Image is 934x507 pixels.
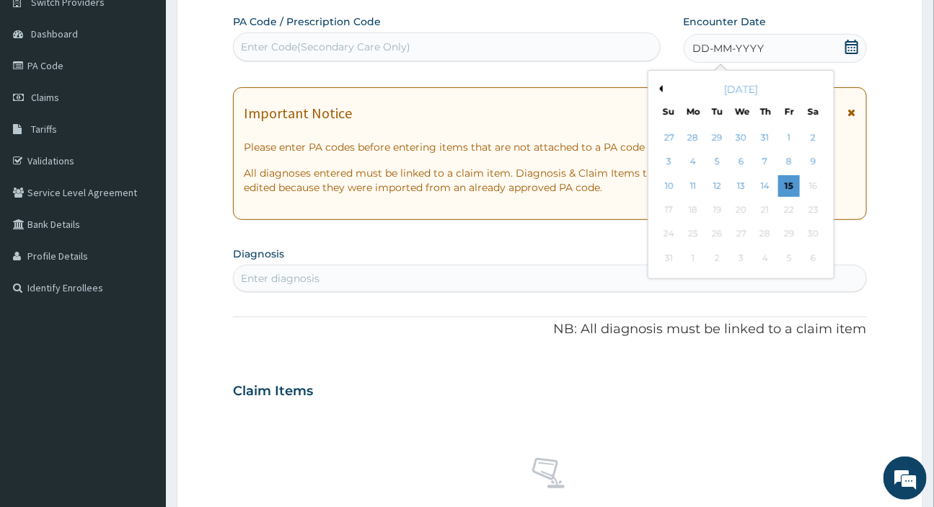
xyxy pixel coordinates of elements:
div: Not available Saturday, September 6th, 2025 [802,247,824,269]
div: Not available Friday, September 5th, 2025 [778,247,800,269]
div: Not available Thursday, August 28th, 2025 [754,224,776,245]
span: We're online! [84,158,199,304]
div: Choose Friday, August 15th, 2025 [778,175,800,197]
button: Previous Month [656,85,663,92]
div: Not available Friday, August 22nd, 2025 [778,199,800,221]
div: Not available Saturday, August 23rd, 2025 [802,199,824,221]
div: Not available Monday, August 18th, 2025 [682,199,704,221]
div: Enter diagnosis [241,271,320,286]
div: Tu [710,105,723,118]
label: Encounter Date [684,14,767,29]
div: Not available Sunday, August 31st, 2025 [658,247,679,269]
img: d_794563401_company_1708531726252_794563401 [27,72,58,108]
div: Not available Tuesday, August 26th, 2025 [706,224,728,245]
div: Not available Wednesday, September 3rd, 2025 [730,247,752,269]
div: Choose Sunday, July 27th, 2025 [658,127,679,149]
div: Choose Saturday, August 9th, 2025 [802,151,824,173]
div: Choose Thursday, July 31st, 2025 [754,127,776,149]
div: Choose Friday, August 8th, 2025 [778,151,800,173]
div: Minimize live chat window [237,7,271,42]
div: Choose Tuesday, August 12th, 2025 [706,175,728,197]
div: Choose Sunday, August 3rd, 2025 [658,151,679,173]
div: Choose Wednesday, July 30th, 2025 [730,127,752,149]
div: Th [759,105,771,118]
div: We [735,105,747,118]
div: month 2025-08 [657,126,825,270]
div: Chat with us now [75,81,242,100]
div: [DATE] [654,82,828,97]
div: Sa [807,105,819,118]
span: DD-MM-YYYY [693,41,765,56]
div: Choose Wednesday, August 6th, 2025 [730,151,752,173]
div: Not available Thursday, September 4th, 2025 [754,247,776,269]
div: Choose Monday, August 4th, 2025 [682,151,704,173]
div: Choose Saturday, August 2nd, 2025 [802,127,824,149]
div: Choose Sunday, August 10th, 2025 [658,175,679,197]
div: Choose Tuesday, August 5th, 2025 [706,151,728,173]
div: Not available Sunday, August 24th, 2025 [658,224,679,245]
label: Diagnosis [233,247,284,261]
div: Fr [783,105,796,118]
p: All diagnoses entered must be linked to a claim item. Diagnosis & Claim Items that are visible bu... [244,166,855,195]
h1: Important Notice [244,105,352,121]
div: Choose Friday, August 1st, 2025 [778,127,800,149]
div: Not available Saturday, August 30th, 2025 [802,224,824,245]
span: Claims [31,91,59,104]
div: Not available Wednesday, August 27th, 2025 [730,224,752,245]
p: Please enter PA codes before entering items that are not attached to a PA code [244,140,855,154]
textarea: Type your message and hit 'Enter' [7,347,275,397]
div: Not available Friday, August 29th, 2025 [778,224,800,245]
div: Not available Saturday, August 16th, 2025 [802,175,824,197]
div: Su [662,105,674,118]
div: Not available Monday, August 25th, 2025 [682,224,704,245]
div: Choose Wednesday, August 13th, 2025 [730,175,752,197]
div: Not available Thursday, August 21st, 2025 [754,199,776,221]
div: Mo [687,105,699,118]
div: Choose Monday, August 11th, 2025 [682,175,704,197]
label: PA Code / Prescription Code [233,14,381,29]
p: NB: All diagnosis must be linked to a claim item [233,320,866,339]
div: Not available Tuesday, August 19th, 2025 [706,199,728,221]
span: Tariffs [31,123,57,136]
div: Enter Code(Secondary Care Only) [241,40,410,54]
div: Choose Thursday, August 7th, 2025 [754,151,776,173]
div: Choose Monday, July 28th, 2025 [682,127,704,149]
span: Dashboard [31,27,78,40]
div: Not available Sunday, August 17th, 2025 [658,199,679,221]
div: Not available Wednesday, August 20th, 2025 [730,199,752,221]
h3: Claim Items [233,384,313,400]
div: Choose Thursday, August 14th, 2025 [754,175,776,197]
div: Choose Tuesday, July 29th, 2025 [706,127,728,149]
div: Not available Monday, September 1st, 2025 [682,247,704,269]
div: Not available Tuesday, September 2nd, 2025 [706,247,728,269]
